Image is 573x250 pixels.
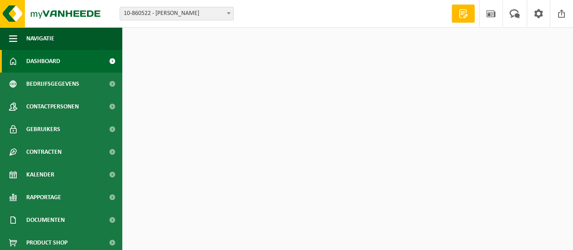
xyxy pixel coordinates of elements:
span: 10-860522 - PEERLINCK YVES - AALST [120,7,233,20]
span: 10-860522 - PEERLINCK YVES - AALST [120,7,234,20]
span: Navigatie [26,27,54,50]
span: Contracten [26,141,62,163]
span: Dashboard [26,50,60,73]
span: Bedrijfsgegevens [26,73,79,95]
span: Rapportage [26,186,61,209]
span: Documenten [26,209,65,231]
span: Gebruikers [26,118,60,141]
span: Contactpersonen [26,95,79,118]
span: Kalender [26,163,54,186]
